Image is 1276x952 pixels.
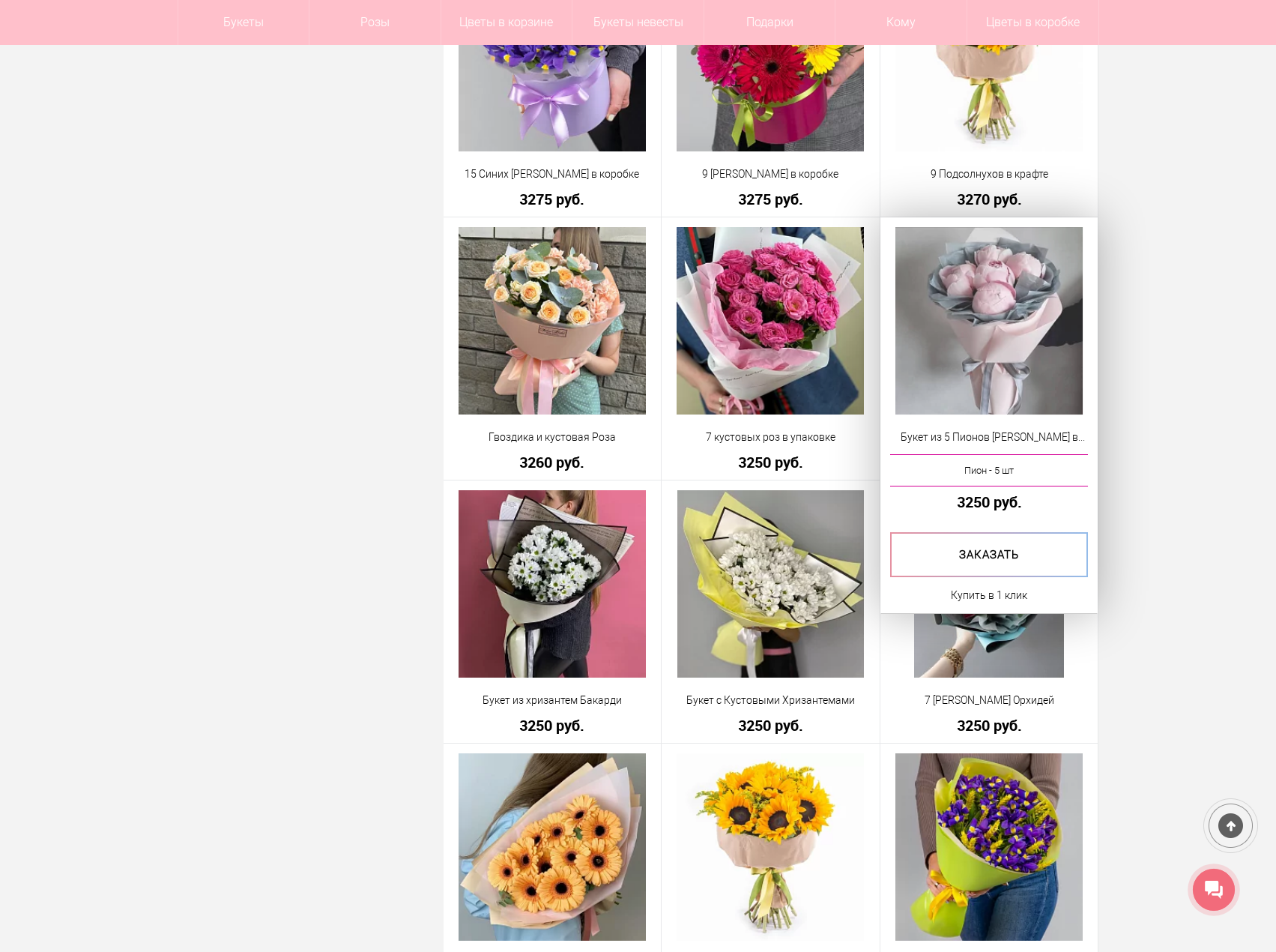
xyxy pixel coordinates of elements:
[671,717,870,733] a: 3250 руб.
[677,490,864,678] img: Букет с Кустовыми Хризантемами
[453,430,652,445] a: Гвоздика и кустовая Роза
[890,166,1089,182] a: 9 Подсолнухов в крафте
[453,693,652,708] a: Букет из хризантем Бакарди
[895,753,1083,941] img: Букет из ирисов и пшеницы
[453,454,652,470] a: 3260 руб.
[453,166,652,182] a: 15 Синих [PERSON_NAME] в коробке
[895,227,1083,415] img: Букет из 5 Пионов Сара Бернар в упаковке
[459,753,646,941] img: 11 Оранжевых Гербер
[453,191,652,207] a: 3275 руб.
[890,430,1089,445] a: Букет из 5 Пионов [PERSON_NAME] в упаковке
[459,490,646,678] img: Букет из хризантем Бакарди
[890,494,1089,510] a: 3250 руб.
[677,753,864,941] img: 9 Подсолнухов в дизайнерском крафте
[890,717,1089,733] a: 3250 руб.
[951,586,1027,604] a: Купить в 1 клик
[671,166,870,182] a: 9 [PERSON_NAME] в коробке
[890,454,1089,486] a: Пион - 5 шт
[671,430,870,445] a: 7 кустовых роз в упаковке
[890,693,1089,708] a: 7 [PERSON_NAME] Орхидей
[890,191,1089,207] a: 3270 руб.
[459,227,646,415] img: Гвоздика и кустовая Роза
[671,191,870,207] a: 3275 руб.
[671,454,870,470] a: 3250 руб.
[671,693,870,708] a: Букет с Кустовыми Хризантемами
[677,227,864,415] img: 7 кустовых роз в упаковке
[453,717,652,733] a: 3250 руб.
